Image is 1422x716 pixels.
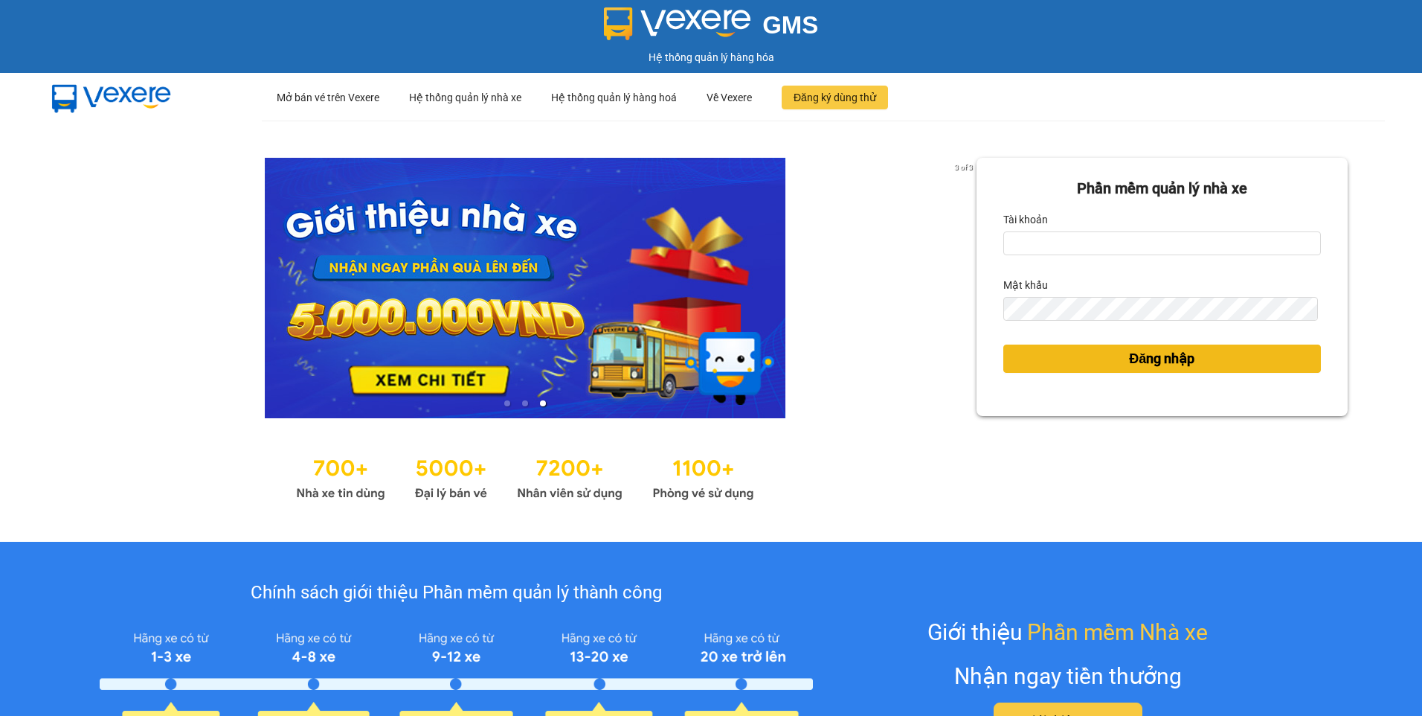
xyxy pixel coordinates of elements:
span: Đăng ký dùng thử [794,89,876,106]
a: GMS [604,22,819,34]
div: Giới thiệu [927,615,1208,650]
img: mbUUG5Q.png [37,73,186,122]
span: GMS [762,11,818,39]
div: Chính sách giới thiệu Phần mềm quản lý thành công [100,579,813,607]
button: Đăng ký dùng thử [782,86,888,109]
button: next slide / item [956,158,977,418]
div: Phần mềm quản lý nhà xe [1003,177,1321,200]
div: Hệ thống quản lý hàng hóa [4,49,1418,65]
button: previous slide / item [74,158,95,418]
span: Phần mềm Nhà xe [1027,615,1208,650]
div: Hệ thống quản lý nhà xe [409,74,521,121]
p: 3 of 3 [950,158,977,177]
li: slide item 1 [504,400,510,406]
label: Tài khoản [1003,208,1048,231]
li: slide item 2 [522,400,528,406]
button: Đăng nhập [1003,345,1321,373]
div: Hệ thống quản lý hàng hoá [551,74,677,121]
img: Statistics.png [296,448,754,505]
div: Nhận ngay tiền thưởng [954,659,1182,694]
div: Mở bán vé trên Vexere [277,74,379,121]
label: Mật khẩu [1003,273,1048,297]
span: Đăng nhập [1129,348,1194,369]
input: Mật khẩu [1003,297,1318,321]
input: Tài khoản [1003,231,1321,255]
img: logo 2 [604,7,751,40]
div: Về Vexere [707,74,752,121]
li: slide item 3 [540,400,546,406]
